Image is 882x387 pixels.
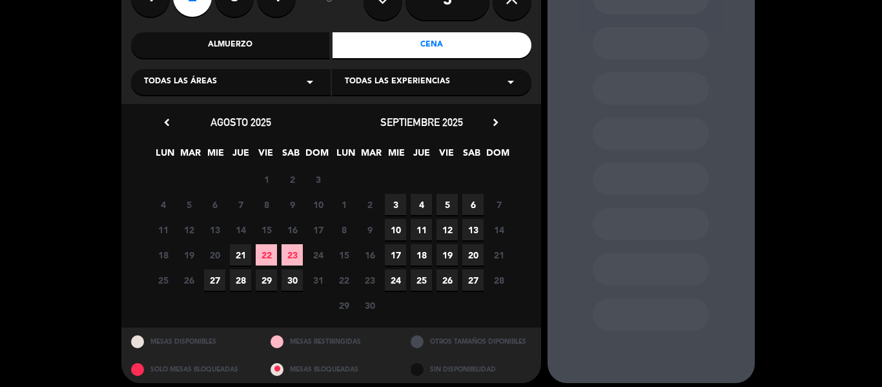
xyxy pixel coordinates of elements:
[333,194,354,215] span: 1
[488,269,509,291] span: 28
[178,219,200,240] span: 12
[305,145,327,167] span: DOM
[385,269,406,291] span: 24
[261,355,401,383] div: MESAS BLOQUEADAS
[282,269,303,291] span: 30
[333,244,354,266] span: 15
[411,194,432,215] span: 4
[333,269,354,291] span: 22
[359,295,380,316] span: 30
[204,269,225,291] span: 27
[230,244,251,266] span: 21
[411,219,432,240] span: 11
[204,244,225,266] span: 20
[307,169,329,190] span: 3
[204,219,225,240] span: 13
[282,169,303,190] span: 2
[121,355,262,383] div: SOLO MESAS BLOQUEADAS
[154,145,176,167] span: LUN
[436,244,458,266] span: 19
[152,219,174,240] span: 11
[411,145,432,167] span: JUE
[178,194,200,215] span: 5
[307,244,329,266] span: 24
[280,145,302,167] span: SAB
[230,269,251,291] span: 28
[345,76,450,89] span: Todas las experiencias
[178,269,200,291] span: 26
[205,145,226,167] span: MIE
[256,194,277,215] span: 8
[121,328,262,355] div: MESAS DISPONIBLES
[256,269,277,291] span: 29
[179,145,201,167] span: MAR
[385,194,406,215] span: 3
[359,194,380,215] span: 2
[436,145,457,167] span: VIE
[411,244,432,266] span: 18
[230,194,251,215] span: 7
[488,194,509,215] span: 7
[152,244,174,266] span: 18
[230,145,251,167] span: JUE
[160,116,174,129] i: chevron_left
[385,244,406,266] span: 17
[131,32,330,58] div: Almuerzo
[436,194,458,215] span: 5
[282,244,303,266] span: 23
[256,219,277,240] span: 15
[359,269,380,291] span: 23
[488,219,509,240] span: 14
[282,194,303,215] span: 9
[503,74,518,90] i: arrow_drop_down
[359,219,380,240] span: 9
[489,116,502,129] i: chevron_right
[261,328,401,355] div: MESAS RESTRINGIDAS
[436,269,458,291] span: 26
[144,76,217,89] span: Todas las áreas
[401,355,541,383] div: SIN DISPONIBILIDAD
[359,244,380,266] span: 16
[360,145,382,167] span: MAR
[307,194,329,215] span: 10
[335,145,356,167] span: LUN
[385,219,406,240] span: 10
[462,244,484,266] span: 20
[256,169,277,190] span: 1
[488,244,509,266] span: 21
[178,244,200,266] span: 19
[307,219,329,240] span: 17
[380,116,463,129] span: septiembre 2025
[385,145,407,167] span: MIE
[302,74,318,90] i: arrow_drop_down
[255,145,276,167] span: VIE
[256,244,277,266] span: 22
[436,219,458,240] span: 12
[401,328,541,355] div: OTROS TAMAÑOS DIPONIBLES
[204,194,225,215] span: 6
[333,295,354,316] span: 29
[333,219,354,240] span: 8
[210,116,271,129] span: agosto 2025
[486,145,508,167] span: DOM
[152,194,174,215] span: 4
[462,219,484,240] span: 13
[333,32,531,58] div: Cena
[462,269,484,291] span: 27
[411,269,432,291] span: 25
[282,219,303,240] span: 16
[307,269,329,291] span: 31
[152,269,174,291] span: 25
[230,219,251,240] span: 14
[461,145,482,167] span: SAB
[462,194,484,215] span: 6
